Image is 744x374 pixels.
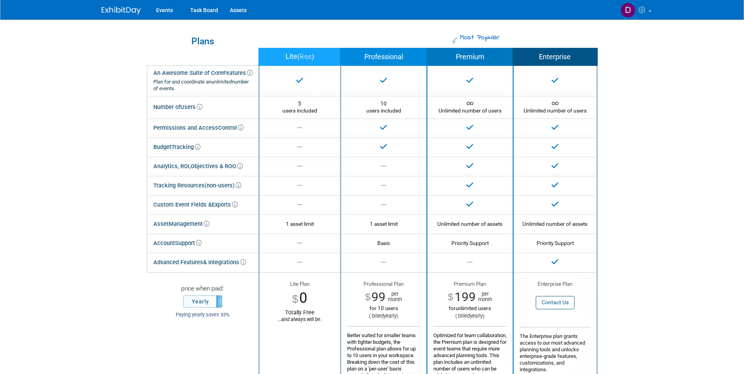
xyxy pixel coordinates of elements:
[292,294,298,304] span: $
[438,100,502,114] span: Unlimited number of users
[347,220,420,227] div: 1 asset limit
[266,316,334,323] div: ...and always will be.
[520,240,591,247] div: Priority Support
[347,313,420,320] div: ( billed )
[266,281,334,289] div: Lite Plan
[347,240,420,247] div: Basic
[470,313,483,319] span: yearly
[153,257,246,268] div: Advanced Features
[259,48,340,66] th: Lite
[449,305,456,311] span: for
[153,238,202,249] div: Account
[452,38,458,44] img: Most Popular
[169,220,209,227] span: Management
[102,7,141,15] img: ExhibitDay
[266,309,334,323] div: Totally Free
[153,163,191,170] span: Analytics, ROI,
[153,79,253,92] div: Plan for and coordinate an number of events.
[153,142,200,153] div: Budget
[175,240,202,247] span: Support
[300,52,312,62] span: free
[520,281,591,289] div: Enterprise Plan
[153,69,253,92] div: An Awesome Suite of Core
[347,305,420,312] div: for 10 users
[433,220,507,227] div: Unlimited number of assets
[536,296,575,309] button: Contact Us
[384,313,397,319] span: yearly
[347,281,420,290] div: Professional Plan
[153,218,209,230] div: Asset
[223,69,253,76] span: Features
[427,48,513,66] th: Premium
[205,182,241,189] span: (non-users)
[340,48,427,66] th: Professional
[520,220,591,227] div: Unlimited number of assets
[459,33,500,43] span: Most Popular
[266,220,334,227] div: 1 asset limit
[312,53,314,60] span: )
[448,292,453,302] span: $
[218,124,244,131] span: Control
[153,285,253,295] div: price when paid:
[513,48,597,66] th: Enterprise
[365,292,371,302] span: $
[151,37,255,46] div: Plans
[212,201,238,208] span: Exports
[153,312,253,318] div: Paying yearly saves 33%
[524,100,587,114] span: Unlimited number of users
[297,53,300,60] span: (
[153,161,243,172] div: Objectives & ROO
[171,143,200,151] span: Tracking
[153,180,241,191] div: Tracking Resources
[433,313,507,320] div: ( billed )
[455,290,476,304] span: 199
[180,103,202,111] span: Users
[386,291,402,302] span: per month
[433,281,507,290] div: Premium Plan
[476,291,492,302] span: per month
[433,305,507,312] div: unlimited users
[620,3,635,18] img: Donald Barbee
[153,122,244,134] div: Permissions and Access
[153,199,238,211] div: Custom Event Fields &
[153,102,202,113] div: Number of
[347,100,420,114] div: 10 users included
[299,289,307,306] span: 0
[203,259,246,266] span: & Integrations
[371,290,386,304] span: 99
[184,296,222,307] label: Yearly
[433,240,507,247] div: Priority Support
[211,79,232,85] i: unlimited
[266,100,334,114] div: 5 users included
